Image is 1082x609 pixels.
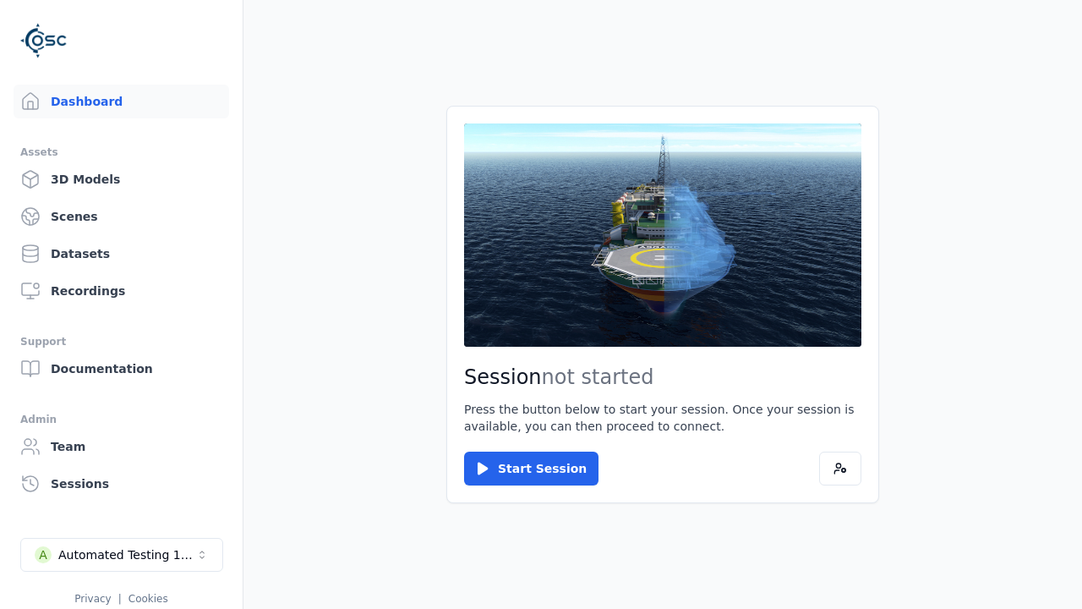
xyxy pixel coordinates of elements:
div: Support [20,332,222,352]
button: Select a workspace [20,538,223,572]
a: Documentation [14,352,229,386]
a: Team [14,430,229,464]
span: not started [542,365,654,389]
div: A [35,546,52,563]
a: Datasets [14,237,229,271]
img: Logo [20,17,68,64]
p: Press the button below to start your session. Once your session is available, you can then procee... [464,401,861,435]
button: Start Session [464,452,598,486]
a: Cookies [128,593,168,605]
h2: Session [464,364,861,391]
a: Sessions [14,467,229,501]
a: Dashboard [14,85,229,118]
a: Recordings [14,274,229,308]
a: Privacy [74,593,111,605]
div: Automated Testing 1 - Playwright [58,546,195,563]
div: Admin [20,409,222,430]
a: Scenes [14,200,229,233]
div: Assets [20,142,222,162]
a: 3D Models [14,162,229,196]
span: | [118,593,122,605]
